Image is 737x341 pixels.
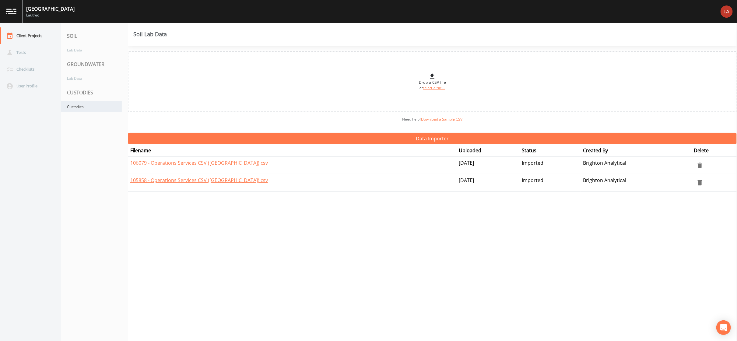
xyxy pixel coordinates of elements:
[420,86,445,90] small: or
[61,44,122,56] a: Lab Data
[130,160,268,166] a: 106079 - Operations Services CSV ([GEOGRAPHIC_DATA]).csv
[456,157,519,174] td: [DATE]
[130,177,268,184] a: 105858 - Operations Services CSV ([GEOGRAPHIC_DATA]).csv
[61,84,128,101] div: CUSTODIES
[694,159,706,171] button: delete
[456,174,519,192] td: [DATE]
[581,157,691,174] td: Brighton Analytical
[128,144,456,157] th: Filename
[61,73,122,84] a: Lab Data
[6,9,16,14] img: logo
[128,133,737,144] button: Data Importer
[26,12,75,18] div: Lautrec
[402,117,463,122] span: Need help?
[419,72,446,91] div: Drop a CSV file
[716,320,731,335] div: Open Intercom Messenger
[694,177,706,189] button: delete
[691,144,737,157] th: Delete
[26,5,75,12] div: [GEOGRAPHIC_DATA]
[61,56,128,73] div: GROUNDWATER
[581,174,691,192] td: Brighton Analytical
[61,101,122,112] a: Custodies
[519,157,581,174] td: Imported
[581,144,691,157] th: Created By
[421,117,463,122] a: Download a Sample CSV
[61,27,128,44] div: SOIL
[456,144,519,157] th: Uploaded
[519,144,581,157] th: Status
[133,32,167,37] div: Soil Lab Data
[519,174,581,192] td: Imported
[721,5,733,18] img: bd2ccfa184a129701e0c260bc3a09f9b
[423,86,445,90] a: select a file...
